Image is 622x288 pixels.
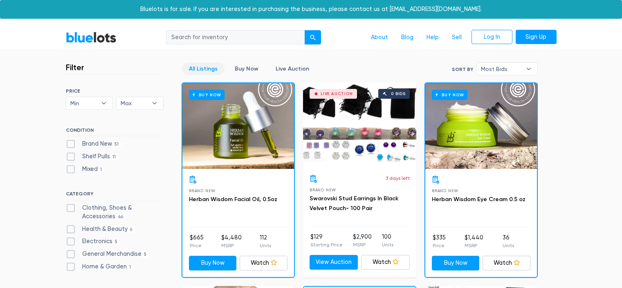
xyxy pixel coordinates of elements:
[483,256,530,270] a: Watch
[433,233,446,250] li: $335
[182,62,225,75] a: All Listings
[66,262,134,271] label: Home & Garden
[353,241,372,248] p: MSRP
[432,188,458,193] span: Brand New
[66,250,149,259] label: General Merchandise
[66,140,121,148] label: Brand New
[364,30,395,45] a: About
[66,62,84,72] h3: Filter
[382,241,393,248] p: Units
[189,256,237,270] a: Buy Now
[66,127,164,136] h6: CONDITION
[182,83,294,169] a: Buy Now
[190,242,204,249] p: Price
[146,97,163,109] b: ▾
[66,225,135,234] label: Health & Beauty
[260,233,271,250] li: 112
[310,188,336,192] span: Brand New
[260,242,271,249] p: Units
[141,251,149,258] span: 5
[353,233,372,249] li: $2,900
[310,233,343,249] li: $129
[310,255,358,270] a: View Auction
[221,242,242,249] p: MSRP
[189,188,216,193] span: Brand New
[321,92,353,96] div: Live Auction
[269,62,316,75] a: Live Auction
[432,90,467,100] h6: Buy Now
[66,31,117,43] a: BlueLots
[481,63,522,75] span: Most Bids
[520,63,537,75] b: ▾
[382,233,393,249] li: 100
[228,62,265,75] a: Buy Now
[303,82,416,168] a: Live Auction 0 bids
[70,97,97,109] span: Min
[433,242,446,249] p: Price
[66,165,105,174] label: Mixed
[420,30,445,45] a: Help
[189,196,277,203] a: Herban Wisdom Facial Oil, 0.5oz
[127,264,134,270] span: 1
[110,154,119,160] span: 11
[190,233,204,250] li: $665
[221,233,242,250] li: $4,480
[472,30,512,44] a: Log In
[112,142,121,148] span: 51
[66,88,164,94] h6: PRICE
[189,90,225,100] h6: Buy Now
[128,226,135,233] span: 6
[166,30,305,45] input: Search for inventory
[98,166,105,173] span: 1
[240,256,287,270] a: Watch
[432,256,480,270] a: Buy Now
[310,195,398,212] a: Swarovski Stud Earrings In Black Velvet Pouch- 100 Pair
[361,255,410,270] a: Watch
[465,233,483,250] li: $1,440
[121,97,148,109] span: Max
[310,241,343,248] p: Starting Price
[115,214,126,221] span: 46
[503,242,514,249] p: Units
[112,239,120,246] span: 5
[503,233,514,250] li: 36
[95,97,112,109] b: ▾
[432,196,525,203] a: Herban Wisdom Eye Cream 0.5 oz
[386,175,410,182] p: 3 days left
[391,92,406,96] div: 0 bids
[395,30,420,45] a: Blog
[452,66,473,73] label: Sort By
[465,242,483,249] p: MSRP
[66,191,164,200] h6: CATEGORY
[66,237,120,246] label: Electronics
[445,30,468,45] a: Sell
[425,83,537,169] a: Buy Now
[516,30,557,44] a: Sign Up
[66,152,119,161] label: Shelf Pulls
[66,204,164,221] label: Clothing, Shoes & Accessories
